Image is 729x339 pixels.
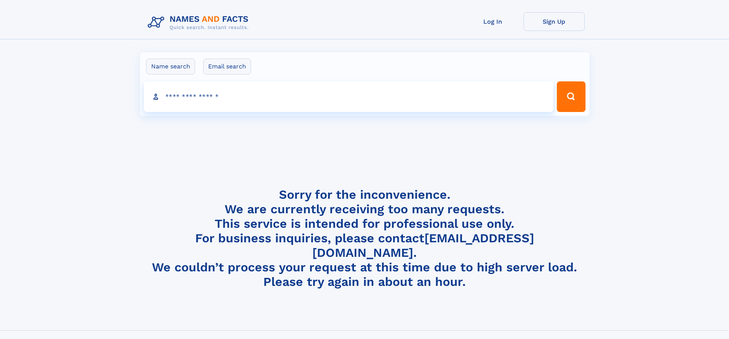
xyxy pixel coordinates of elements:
[145,187,585,289] h4: Sorry for the inconvenience. We are currently receiving too many requests. This service is intend...
[557,81,585,112] button: Search Button
[524,12,585,31] a: Sign Up
[146,58,195,75] label: Name search
[312,231,534,260] a: [EMAIL_ADDRESS][DOMAIN_NAME]
[144,81,554,112] input: search input
[203,58,251,75] label: Email search
[145,12,255,33] img: Logo Names and Facts
[462,12,524,31] a: Log In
